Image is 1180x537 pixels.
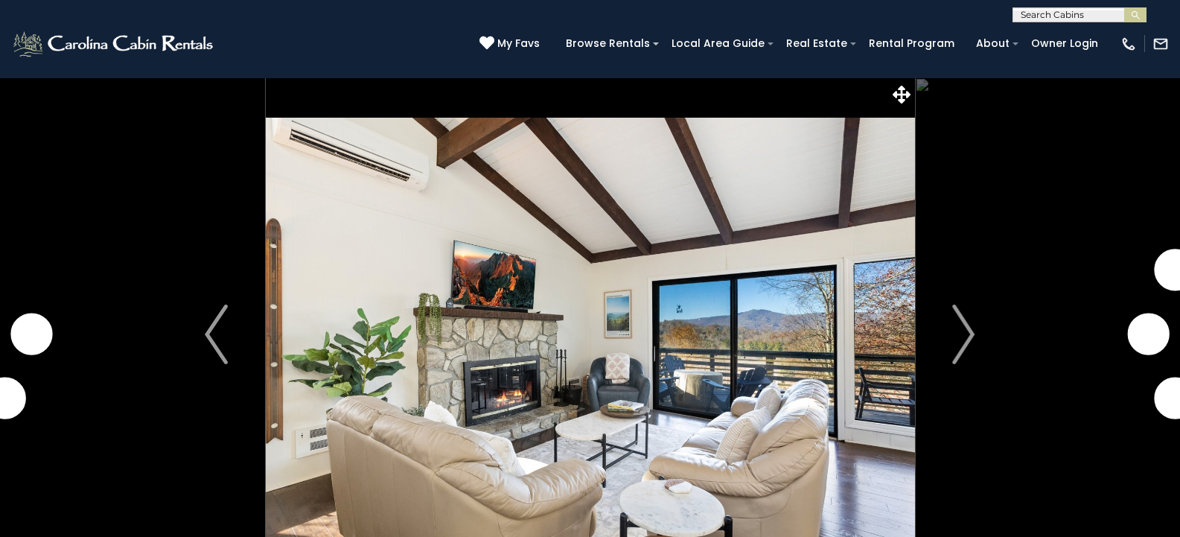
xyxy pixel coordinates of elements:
[558,32,657,55] a: Browse Rentals
[205,305,227,364] img: arrow
[969,32,1017,55] a: About
[861,32,962,55] a: Rental Program
[1152,36,1169,52] img: mail-regular-white.png
[664,32,772,55] a: Local Area Guide
[479,36,543,52] a: My Favs
[779,32,855,55] a: Real Estate
[11,29,217,59] img: White-1-2.png
[952,305,975,364] img: arrow
[1024,32,1106,55] a: Owner Login
[1120,36,1137,52] img: phone-regular-white.png
[497,36,540,51] span: My Favs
